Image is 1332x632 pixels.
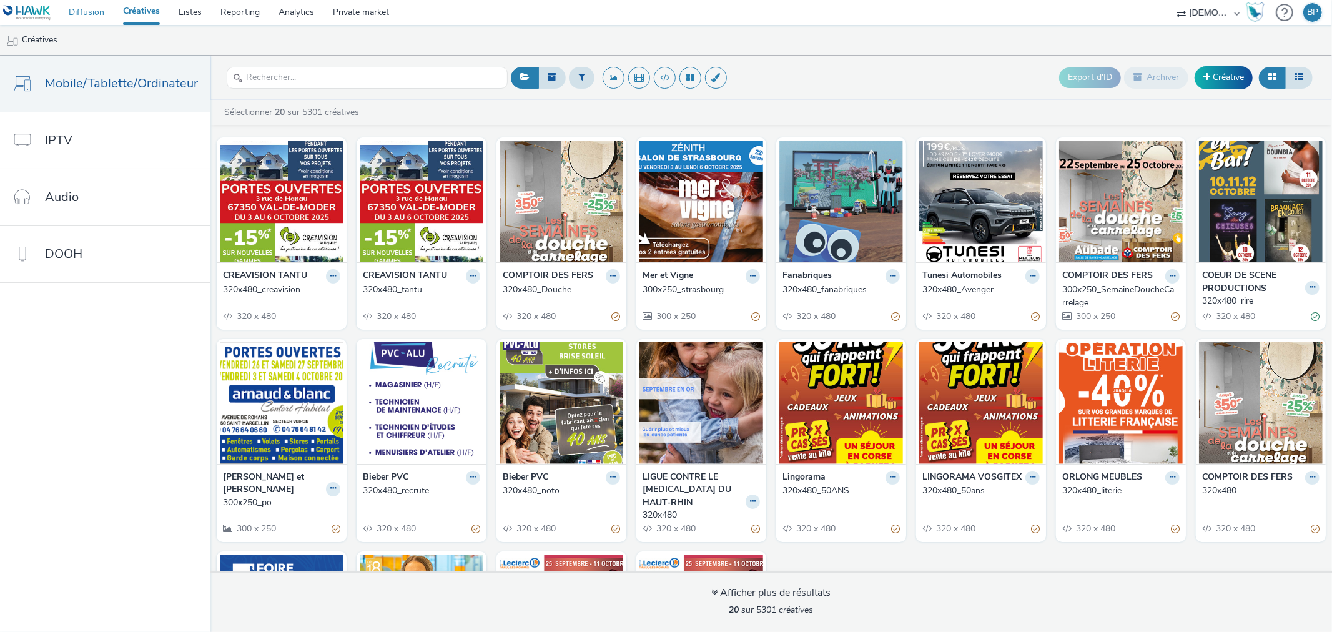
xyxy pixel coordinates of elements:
[1311,523,1320,536] div: Partiellement valide
[360,141,483,262] img: 320x480_tantu visual
[223,471,323,496] strong: [PERSON_NAME] et [PERSON_NAME]
[1199,342,1323,464] img: 320x480 visual
[45,188,79,206] span: Audio
[1202,485,1320,497] a: 320x480
[935,310,975,322] span: 320 x 480
[223,106,364,118] a: Sélectionner sur 5301 créatives
[782,284,895,296] div: 320x480_fanabriques
[639,141,763,262] img: 300x250_strasbourg visual
[891,523,900,536] div: Partiellement valide
[223,269,307,284] strong: CREAVISION TANTU
[235,310,276,322] span: 320 x 480
[1202,485,1315,497] div: 320x480
[779,141,903,262] img: 320x480_fanabriques visual
[611,523,620,536] div: Partiellement valide
[223,284,340,296] a: 320x480_creavision
[1062,485,1180,497] a: 320x480_literie
[922,284,1035,296] div: 320x480_Avenger
[1202,295,1315,307] div: 320x480_rire
[782,471,826,485] strong: Lingorama
[503,471,548,485] strong: Bieber PVC
[891,310,900,323] div: Partiellement valide
[1124,67,1188,88] button: Archiver
[1246,2,1265,22] img: Hawk Academy
[919,342,1043,464] img: 320x480_50ans visual
[503,485,615,497] div: 320x480_noto
[503,269,593,284] strong: COMPTOIR DES FERS
[275,106,285,118] strong: 20
[639,342,763,464] img: 320x480 visual
[935,523,975,535] span: 320 x 480
[1215,310,1255,322] span: 320 x 480
[922,485,1040,497] a: 320x480_50ans
[1059,342,1183,464] img: 320x480_literie visual
[220,342,343,464] img: 300x250_po visual
[503,284,615,296] div: 320x480_Douche
[611,310,620,323] div: Partiellement valide
[1062,485,1175,497] div: 320x480_literie
[1285,67,1313,88] button: Liste
[1059,67,1121,87] button: Export d'ID
[3,5,51,21] img: undefined Logo
[795,523,836,535] span: 320 x 480
[1202,471,1293,485] strong: COMPTOIR DES FERS
[503,485,620,497] a: 320x480_noto
[712,586,831,600] div: Afficher plus de résultats
[1075,523,1115,535] span: 320 x 480
[922,471,1022,485] strong: LINGORAMA VOSGITEX
[643,471,742,509] strong: LIGUE CONTRE LE [MEDICAL_DATA] DU HAUT-RHIN
[729,604,814,616] span: sur 5301 créatives
[922,485,1035,497] div: 320x480_50ans
[1307,3,1318,22] div: BP
[782,269,832,284] strong: Fanabriques
[782,485,900,497] a: 320x480_50ANS
[471,523,480,536] div: Partiellement valide
[235,523,276,535] span: 300 x 250
[1062,284,1175,309] div: 300x250_SemaineDoucheCarrelage
[45,245,82,263] span: DOOH
[515,523,556,535] span: 320 x 480
[223,496,335,509] div: 300x250_po
[643,284,760,296] a: 300x250_strasbourg
[782,485,895,497] div: 320x480_50ANS
[751,523,760,536] div: Partiellement valide
[6,34,19,47] img: mobile
[227,67,508,89] input: Rechercher...
[1202,269,1302,295] strong: COEUR DE SCENE PRODUCTIONS
[1311,310,1320,323] div: Valide
[375,523,416,535] span: 320 x 480
[1259,67,1286,88] button: Grille
[45,131,72,149] span: IPTV
[779,342,903,464] img: 320x480_50ANS visual
[360,342,483,464] img: 320x480_recrute visual
[1199,141,1323,262] img: 320x480_rire visual
[795,310,836,322] span: 320 x 480
[643,509,760,521] a: 320x480
[643,509,755,521] div: 320x480
[1215,523,1255,535] span: 320 x 480
[643,284,755,296] div: 300x250_strasbourg
[1171,310,1180,323] div: Partiellement valide
[363,485,480,497] a: 320x480_recrute
[332,523,340,536] div: Partiellement valide
[1031,310,1040,323] div: Partiellement valide
[363,471,408,485] strong: Bieber PVC
[1246,2,1270,22] a: Hawk Academy
[363,485,475,497] div: 320x480_recrute
[782,284,900,296] a: 320x480_fanabriques
[919,141,1043,262] img: 320x480_Avenger visual
[1062,269,1153,284] strong: COMPTOIR DES FERS
[1062,471,1142,485] strong: ORLONG MEUBLES
[729,604,739,616] strong: 20
[751,310,760,323] div: Partiellement valide
[922,269,1002,284] strong: Tunesi Automobiles
[1062,284,1180,309] a: 300x250_SemaineDoucheCarrelage
[503,284,620,296] a: 320x480_Douche
[643,269,693,284] strong: Mer et Vigne
[375,310,416,322] span: 320 x 480
[1059,141,1183,262] img: 300x250_SemaineDoucheCarrelage visual
[1075,310,1115,322] span: 300 x 250
[363,284,475,296] div: 320x480_tantu
[500,342,623,464] img: 320x480_noto visual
